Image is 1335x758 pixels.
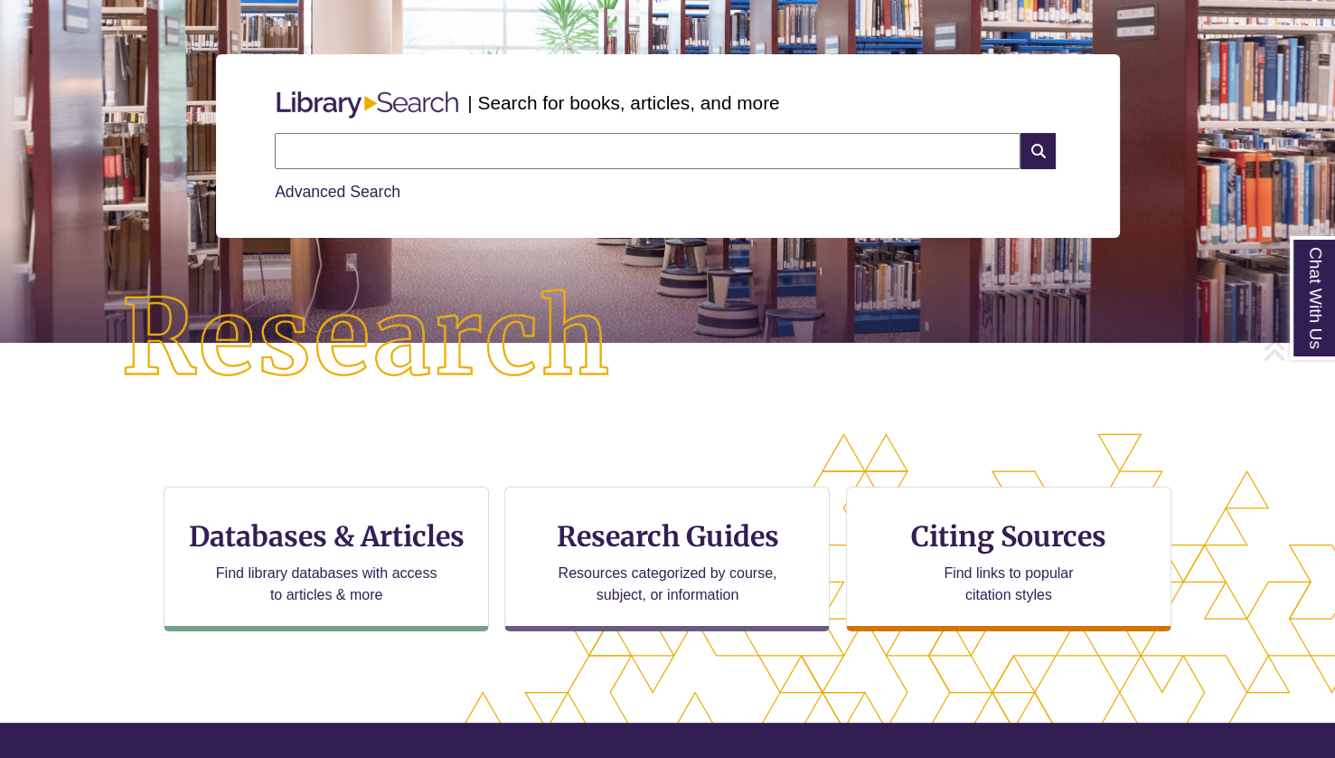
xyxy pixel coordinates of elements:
a: Back to Top [1263,337,1330,362]
h3: Research Guides [520,519,814,554]
p: Find links to popular citation styles [920,563,1096,606]
a: Citing Sources Find links to popular citation styles [846,487,1171,631]
img: Libary Search [268,84,467,126]
h3: Citing Sources [898,519,1119,554]
p: | Search for books, articles, and more [467,89,779,117]
a: Databases & Articles Find library databases with access to articles & more [164,487,489,631]
p: Resources categorized by course, subject, or information [550,563,785,606]
h3: Databases & Articles [179,519,474,554]
i: Search [1020,133,1055,169]
a: Research Guides Resources categorized by course, subject, or information [504,487,830,631]
img: Research [67,234,668,443]
a: Advanced Search [275,183,400,201]
p: Find library databases with access to articles & more [209,563,445,606]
